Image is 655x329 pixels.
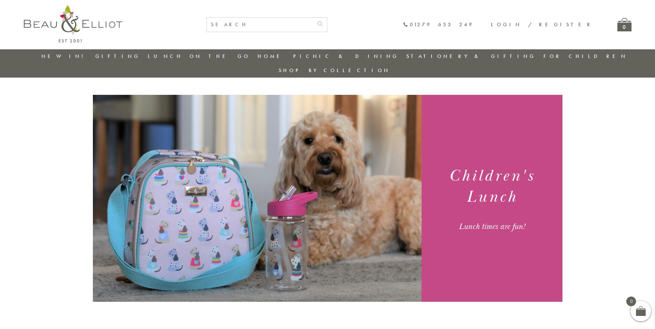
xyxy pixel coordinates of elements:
[93,95,422,302] img: Children's Lunch Puppy Love insulated children's lunch bag from Beau & Elliot
[543,53,627,60] a: For Children
[293,53,399,60] a: Picnic & Dining
[207,18,313,32] input: SEARCH
[617,18,632,31] a: 0
[403,22,474,28] a: 01279 653 249
[491,21,593,28] a: Login / Register
[279,67,390,74] a: Shop by collection
[258,53,285,60] a: Home
[24,5,122,42] img: logo
[41,53,88,60] a: New in!
[626,297,636,306] span: 0
[148,53,250,60] a: Lunch On The Go
[95,53,140,60] a: Gifting
[406,53,536,60] a: Stationery & Gifting
[430,221,554,232] div: Lunch times are fun!
[430,166,554,208] h1: Children's Lunch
